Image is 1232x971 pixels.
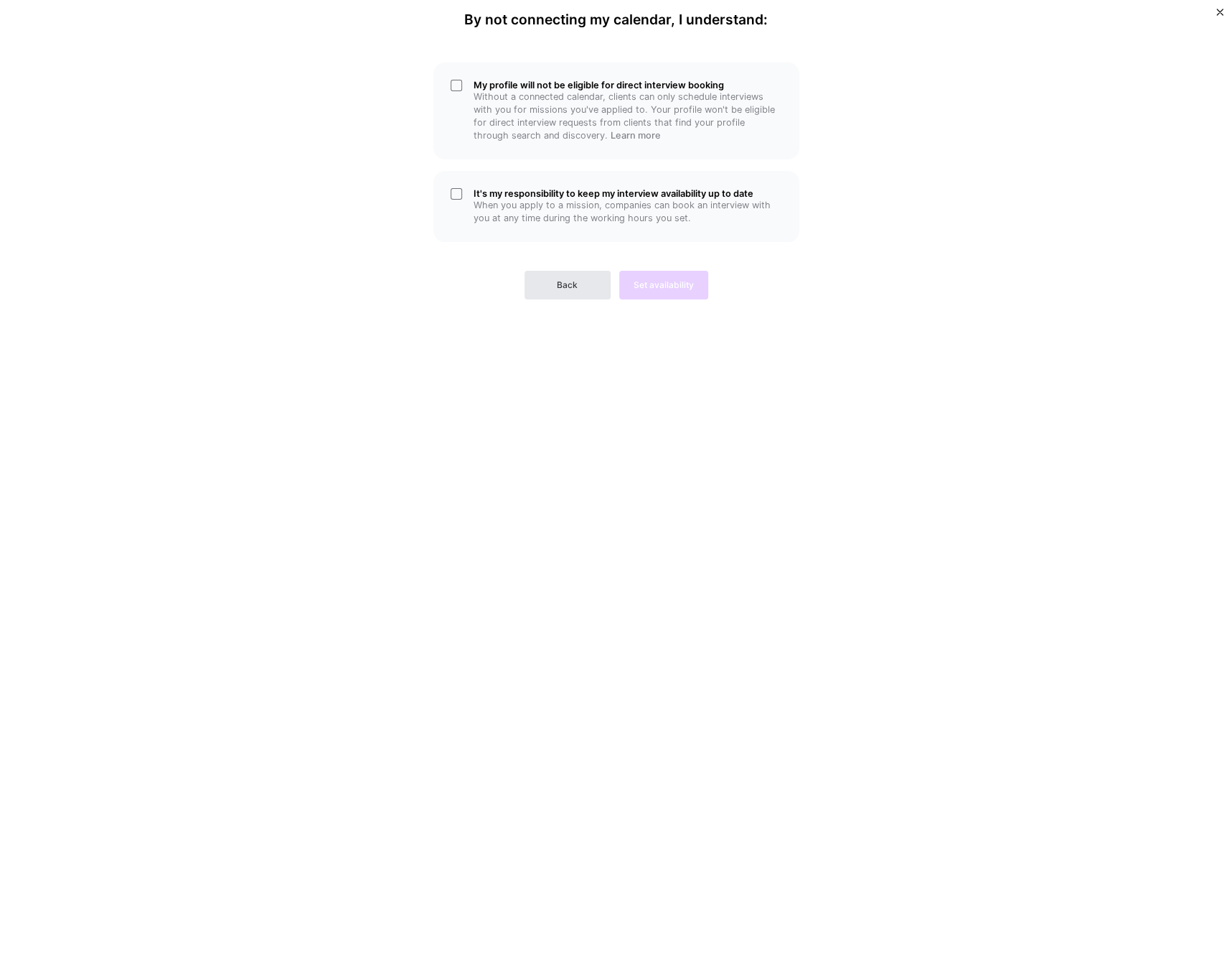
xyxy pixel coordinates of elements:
[474,188,782,199] h5: It's my responsibility to keep my interview availability up to date
[557,279,578,292] span: Back
[464,11,768,28] h4: By not connecting my calendar, I understand:
[525,271,611,299] button: Back
[474,90,782,142] p: Without a connected calendar, clients can only schedule interviews with you for missions you've a...
[1216,9,1223,24] button: Close
[474,80,782,90] h5: My profile will not be eligible for direct interview booking
[474,199,782,225] p: When you apply to a mission, companies can book an interview with you at any time during the work...
[611,130,661,141] a: Learn more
